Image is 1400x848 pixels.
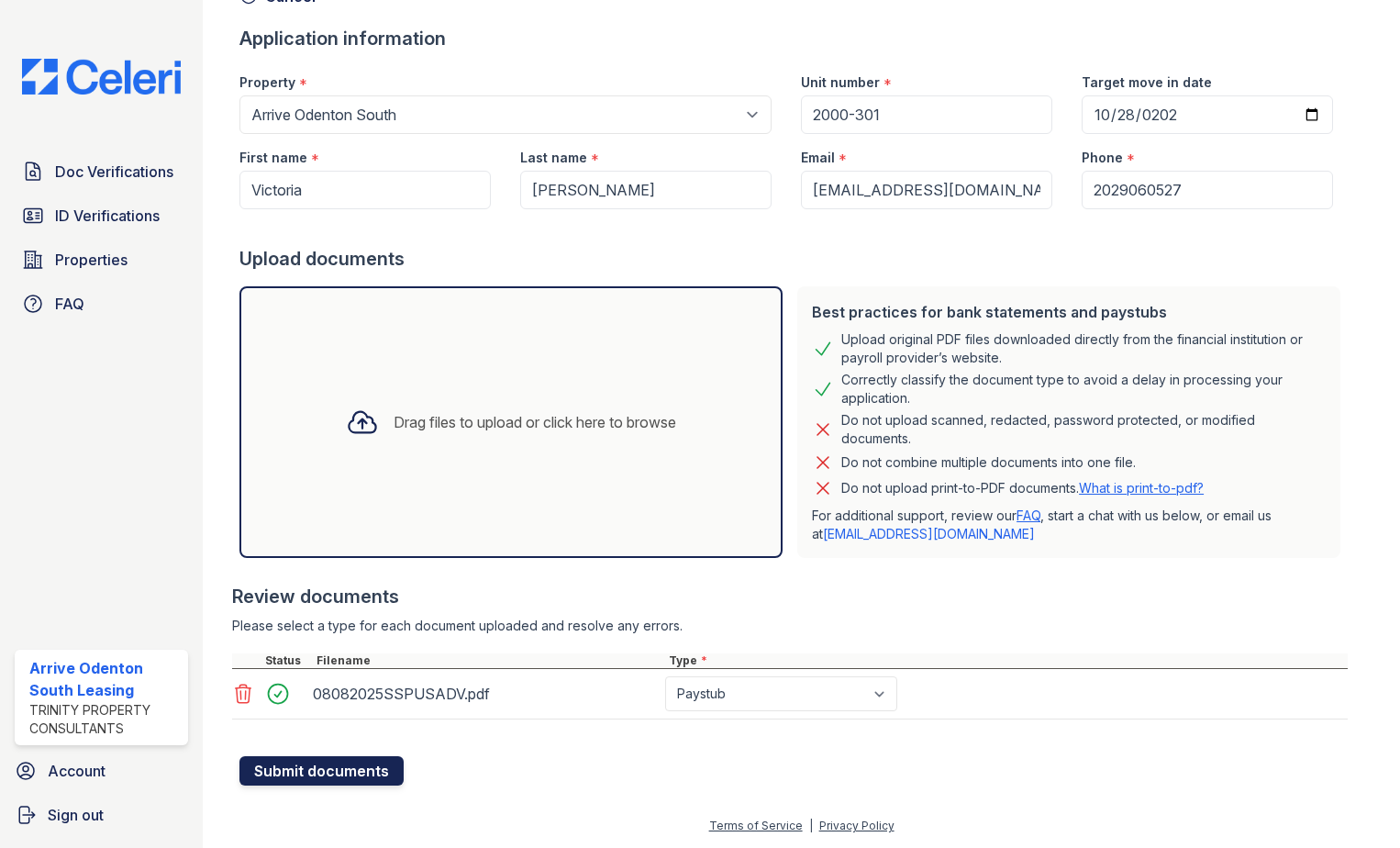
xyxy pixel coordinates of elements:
a: FAQ [15,285,188,322]
label: Property [239,73,295,92]
span: Properties [55,249,128,271]
label: Last name [520,149,587,167]
a: Properties [15,241,188,278]
a: FAQ [1017,508,1040,523]
span: Doc Verifications [55,161,173,183]
div: | [809,819,813,832]
a: Sign out [7,797,195,833]
div: Correctly classify the document type to avoid a delay in processing your application. [841,371,1326,407]
a: [EMAIL_ADDRESS][DOMAIN_NAME] [823,526,1035,541]
a: Account [7,753,195,789]
button: Submit documents [239,756,404,786]
a: ID Verifications [15,197,188,234]
div: Do not combine multiple documents into one file. [841,452,1136,474]
img: CE_Logo_Blue-a8612792a0a2168367f1c8372b55b34899dd931a85d93a1a3d3e32e68fde9ad4.png [7,59,195,95]
div: Arrive Odenton South Leasing [29,657,181,701]
div: Status [261,653,313,668]
div: Upload original PDF files downloaded directly from the financial institution or payroll provider’... [841,330,1326,367]
span: Account [48,760,106,782]
a: What is print-to-pdf? [1079,480,1204,496]
div: 08082025SSPUSADV.pdf [313,679,658,709]
div: Filename [313,653,665,668]
div: Upload documents [239,246,1348,272]
label: First name [239,149,307,167]
div: Type [665,653,1348,668]
a: Privacy Policy [819,819,894,832]
span: Sign out [48,804,104,826]
label: Email [801,149,835,167]
a: Terms of Service [709,819,803,832]
a: Doc Verifications [15,153,188,190]
div: Trinity Property Consultants [29,701,181,738]
div: Please select a type for each document uploaded and resolve any errors. [232,617,1348,635]
label: Phone [1082,149,1123,167]
div: Review documents [232,584,1348,609]
label: Unit number [801,73,880,92]
span: ID Verifications [55,205,160,227]
div: Do not upload scanned, redacted, password protected, or modified documents. [841,411,1326,448]
div: Application information [239,26,1348,51]
div: Best practices for bank statements and paystubs [812,301,1326,323]
span: FAQ [55,293,84,315]
p: Do not upload print-to-PDF documents. [841,479,1204,497]
p: For additional support, review our , start a chat with us below, or email us at [812,507,1326,543]
label: Target move in date [1082,73,1212,92]
div: Drag files to upload or click here to browse [394,411,676,433]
